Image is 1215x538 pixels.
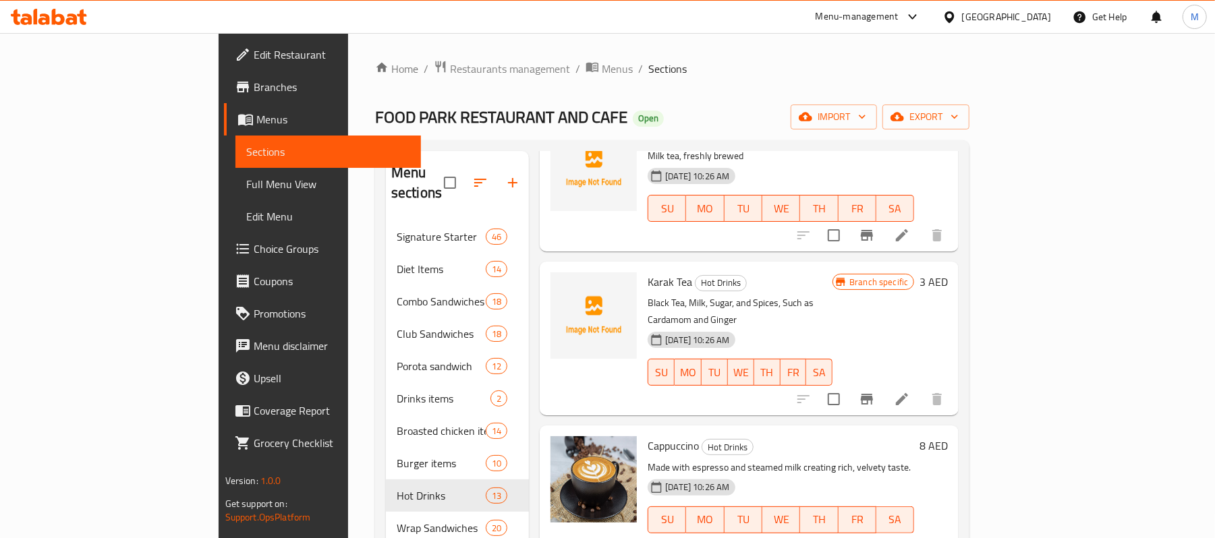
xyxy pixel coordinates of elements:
button: SU [648,506,686,533]
button: Branch-specific-item [851,383,883,415]
div: Broasted chicken items14 [386,415,529,447]
span: 10 [486,457,507,470]
span: Choice Groups [254,241,411,257]
a: Upsell [224,362,422,394]
span: 14 [486,425,507,438]
a: Edit menu item [894,227,910,243]
span: Burger items [397,455,486,471]
span: Hot Drinks [702,440,753,455]
span: Combo Sandwiches [397,293,486,309]
span: 12 [486,360,507,373]
span: Hot Drinks [397,487,486,504]
nav: breadcrumb [375,60,970,78]
button: WE [728,359,754,386]
span: Sections [648,61,687,77]
span: 14 [486,263,507,276]
span: SA [882,199,909,218]
span: TU [707,363,723,382]
button: WE [762,195,800,222]
li: / [575,61,580,77]
button: FR [839,195,876,222]
div: Open [633,111,664,127]
span: Branch specific [844,276,913,289]
span: FR [844,199,871,218]
div: Porota sandwich12 [386,350,529,382]
span: Broasted chicken items [397,423,486,439]
span: SA [812,363,827,382]
span: Sort sections [464,167,497,199]
span: FR [786,363,801,382]
span: [DATE] 10:26 AM [660,481,735,494]
a: Branches [224,71,422,103]
a: Restaurants management [434,60,570,78]
span: Upsell [254,370,411,386]
span: Porota sandwich [397,358,486,374]
button: FR [839,506,876,533]
a: Sections [235,136,422,168]
h6: 8 AED [920,436,948,455]
span: Sections [246,144,411,160]
a: Menus [224,103,422,136]
button: SU [648,359,675,386]
p: Black Tea, Milk, Sugar, and Spices, Such as Cardamom and Ginger [648,295,832,328]
span: Club Sandwiches [397,326,486,342]
div: [GEOGRAPHIC_DATA] [962,9,1051,24]
span: SU [654,510,681,529]
img: Karak Tea [550,272,637,359]
div: items [490,390,507,407]
a: Coupons [224,265,422,297]
a: Menus [586,60,633,78]
span: Drinks items [397,390,490,407]
div: items [486,261,507,277]
span: Diet Items [397,261,486,277]
span: WE [768,510,795,529]
span: TH [806,199,832,218]
span: SU [654,363,669,382]
div: items [486,423,507,439]
div: items [486,358,507,374]
span: Edit Restaurant [254,47,411,63]
span: WE [733,363,749,382]
a: Full Menu View [235,168,422,200]
button: delete [921,383,953,415]
div: Menu-management [816,9,899,25]
button: TU [725,195,762,222]
span: 18 [486,328,507,340]
h6: 3 AED [920,272,948,291]
span: Coverage Report [254,402,411,419]
button: TU [702,359,728,386]
img: Cappuccino [550,436,637,522]
div: Hot Drinks [702,439,754,455]
span: export [893,109,959,125]
button: SU [648,195,686,222]
span: [DATE] 10:26 AM [660,334,735,347]
span: FR [844,510,871,529]
span: Grocery Checklist [254,435,411,451]
button: FR [781,359,807,386]
span: SU [654,199,681,218]
a: Promotions [224,297,422,330]
a: Grocery Checklist [224,427,422,459]
span: Get support on: [225,495,287,512]
span: Select to update [820,385,848,413]
div: items [486,293,507,309]
span: Coupons [254,273,411,289]
button: SA [876,506,914,533]
span: Menus [602,61,633,77]
button: SA [806,359,832,386]
span: Full Menu View [246,176,411,192]
div: items [486,326,507,342]
span: MO [691,199,718,218]
span: Promotions [254,305,411,322]
button: TH [800,195,838,222]
span: 13 [486,489,507,502]
div: Burger items10 [386,447,529,479]
span: TH [760,363,775,382]
span: Menus [256,111,411,127]
button: Add section [497,167,529,199]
